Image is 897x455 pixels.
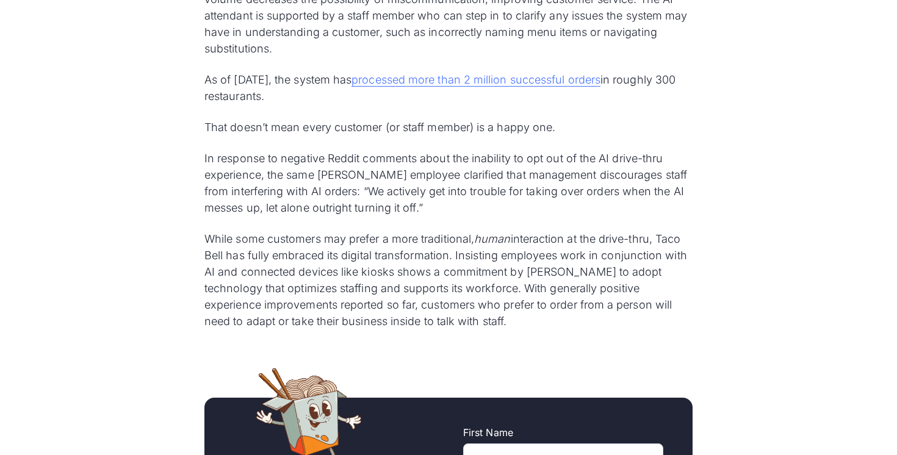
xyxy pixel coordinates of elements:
[204,150,693,216] p: In response to negative Reddit comments about the inability to opt out of the AI drive-thru exper...
[351,73,600,87] a: processed more than 2 million successful orders
[204,231,693,329] p: While some customers may prefer a more traditional, interaction at the drive-thru, Taco Bell has ...
[204,119,693,135] p: That doesn’t mean every customer (or staff member) is a happy one.
[474,232,510,245] em: human
[463,426,513,439] span: First Name
[204,71,693,104] p: As of [DATE], the system has in roughly 300 restaurants.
